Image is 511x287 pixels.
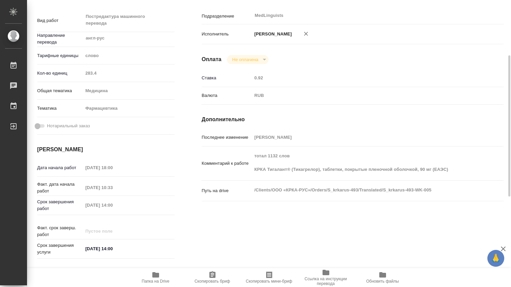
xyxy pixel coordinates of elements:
button: Не оплачена [230,57,260,62]
p: Тематика [37,105,83,112]
input: Пустое поле [83,163,142,173]
p: Дата начала работ [37,164,83,171]
p: Факт. срок заверш. работ [37,225,83,238]
div: Не оплачена [227,55,269,64]
input: Пустое поле [252,73,479,83]
span: Ссылка на инструкции перевода [302,277,350,286]
p: Вид работ [37,17,83,24]
div: Фармацевтика [83,103,175,114]
p: Исполнитель [202,31,252,37]
p: Направление перевода [37,32,83,46]
button: Папка на Drive [127,268,184,287]
p: Последнее изменение [202,134,252,141]
p: Срок завершения работ [37,199,83,212]
span: Нотариальный заказ [47,123,90,129]
button: Скопировать бриф [184,268,241,287]
button: Удалить исполнителя [299,26,313,41]
span: Папка на Drive [142,279,170,284]
p: Кол-во единиц [37,70,83,77]
p: [PERSON_NAME] [252,31,292,37]
input: Пустое поле [252,132,479,142]
span: Обновить файлы [366,279,399,284]
input: Пустое поле [83,68,175,78]
span: Скопировать мини-бриф [246,279,292,284]
textarea: /Clients/ООО «КРКА-РУС»/Orders/S_krkarus-493/Translated/S_krkarus-493-WK-005 [252,184,479,196]
p: Факт. дата начала работ [37,181,83,194]
p: Комментарий к работе [202,160,252,167]
input: Пустое поле [83,183,142,192]
button: Ссылка на инструкции перевода [298,268,354,287]
button: Обновить файлы [354,268,411,287]
span: Скопировать бриф [195,279,230,284]
span: 🙏 [490,251,502,265]
p: Тарифные единицы [37,52,83,59]
div: RUB [252,90,479,101]
input: Пустое поле [83,226,142,236]
button: Скопировать мини-бриф [241,268,298,287]
p: Общая тематика [37,87,83,94]
h4: [PERSON_NAME] [37,146,175,154]
p: Валюта [202,92,252,99]
div: слово [83,50,175,61]
h4: Дополнительно [202,115,504,124]
button: 🙏 [487,250,504,267]
div: Медицина [83,85,175,97]
input: Пустое поле [83,200,142,210]
p: Ставка [202,75,252,81]
h4: Оплата [202,55,222,63]
p: Подразделение [202,13,252,20]
textarea: тотал 1132 слов КРКА Тигалант® (Тикагрелор), таблетки, покрытые пленочной оболочкой, 90 мг (ЕАЭС) [252,150,479,175]
p: Путь на drive [202,187,252,194]
input: ✎ Введи что-нибудь [83,244,142,254]
p: Срок завершения услуги [37,242,83,256]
